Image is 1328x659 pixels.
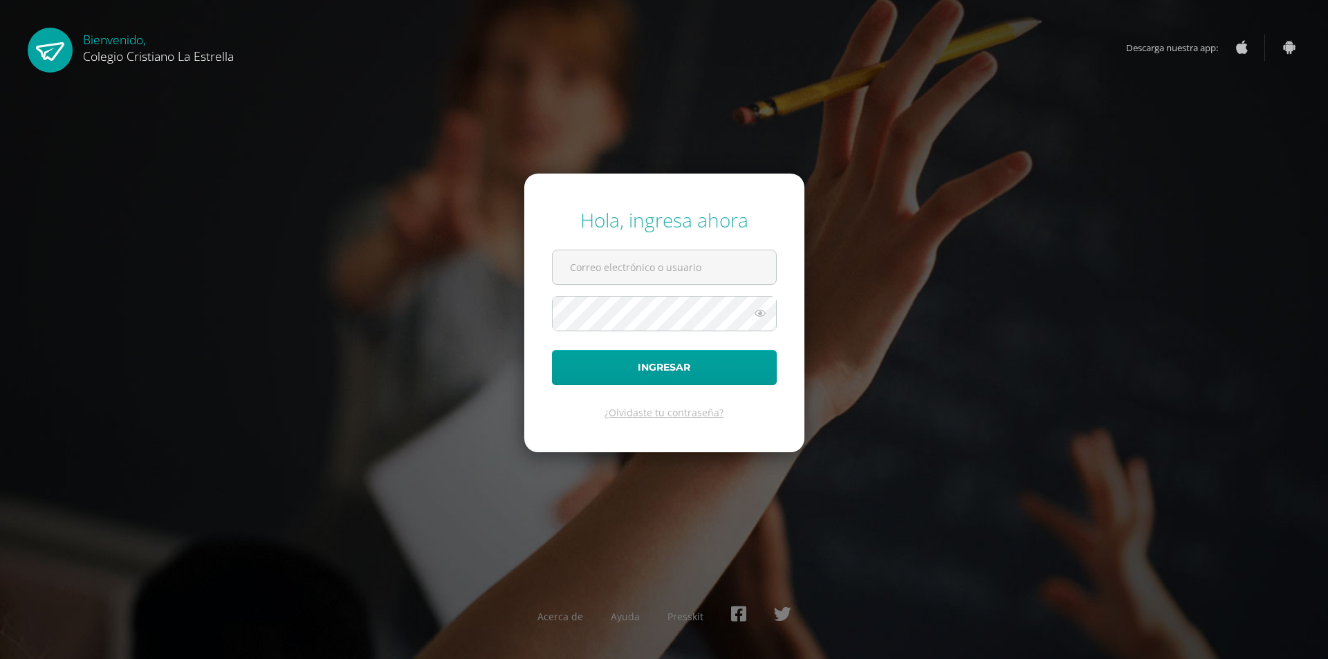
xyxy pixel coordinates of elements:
[552,207,777,233] div: Hola, ingresa ahora
[611,610,640,623] a: Ayuda
[83,48,234,64] span: Colegio Cristiano La Estrella
[1126,35,1232,61] span: Descarga nuestra app:
[605,406,723,419] a: ¿Olvidaste tu contraseña?
[552,350,777,385] button: Ingresar
[553,250,776,284] input: Correo electrónico o usuario
[537,610,583,623] a: Acerca de
[83,28,234,64] div: Bienvenido,
[667,610,703,623] a: Presskit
